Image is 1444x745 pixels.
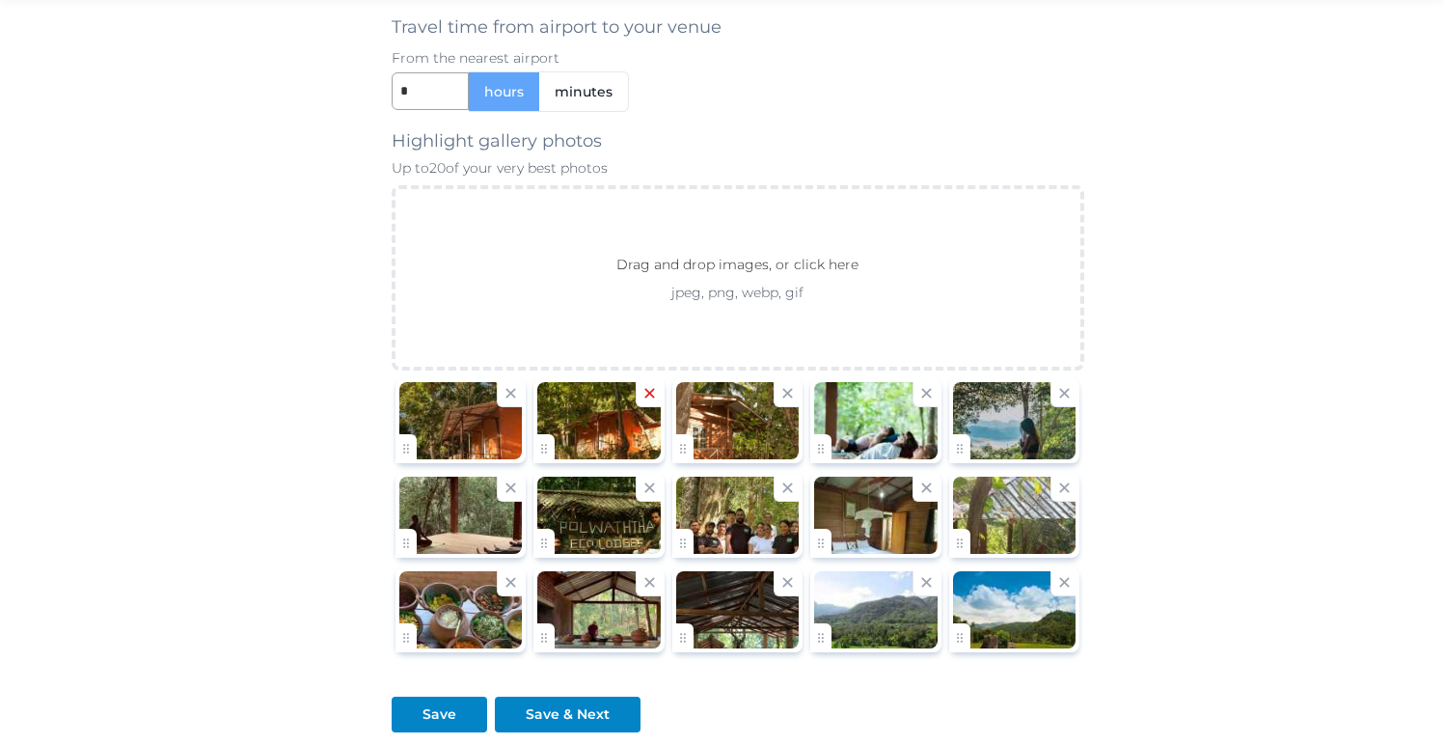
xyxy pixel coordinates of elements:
span: hours [484,82,524,101]
button: Save [392,697,487,732]
label: Highlight gallery photos [392,127,602,154]
p: From the nearest airport [392,48,1084,68]
label: Travel time from airport to your venue [392,14,722,41]
p: Up to 20 of your very best photos [392,158,1084,178]
p: Drag and drop images, or click here [601,254,874,283]
span: minutes [555,82,613,101]
p: jpeg, png, webp, gif [582,283,893,302]
div: Save [422,704,456,725]
button: Save & Next [495,697,640,732]
div: Save & Next [526,704,610,725]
